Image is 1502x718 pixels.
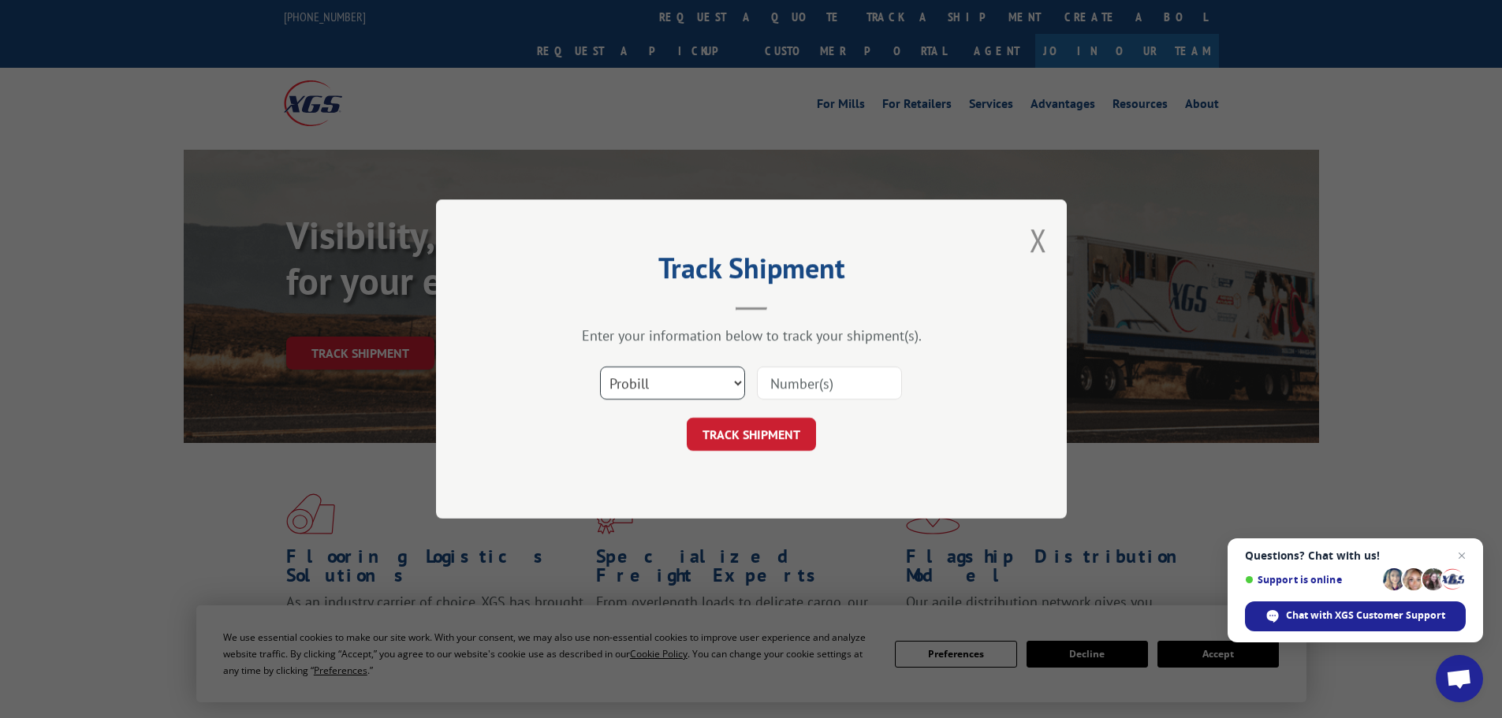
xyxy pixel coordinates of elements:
[687,418,816,451] button: TRACK SHIPMENT
[1286,608,1445,623] span: Chat with XGS Customer Support
[1030,219,1047,261] button: Close modal
[1245,549,1466,562] span: Questions? Chat with us!
[757,366,902,400] input: Number(s)
[1452,546,1471,565] span: Close chat
[1245,574,1377,586] span: Support is online
[515,257,988,287] h2: Track Shipment
[1245,601,1466,631] div: Chat with XGS Customer Support
[1436,655,1483,702] div: Open chat
[515,326,988,344] div: Enter your information below to track your shipment(s).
